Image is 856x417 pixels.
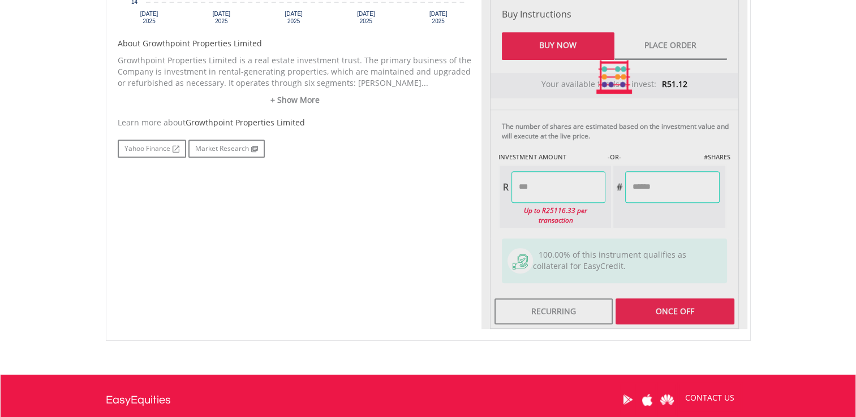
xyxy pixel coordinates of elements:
p: Growthpoint Properties Limited is a real estate investment trust. The primary business of the Com... [118,55,473,89]
text: [DATE] 2025 [429,11,447,24]
text: [DATE] 2025 [357,11,375,24]
a: Apple [638,382,657,417]
a: + Show More [118,94,473,106]
text: [DATE] 2025 [212,11,230,24]
h5: About Growthpoint Properties Limited [118,38,473,49]
text: [DATE] 2025 [140,11,158,24]
a: CONTACT US [677,382,742,414]
span: Growthpoint Properties Limited [186,117,305,128]
a: Market Research [188,140,265,158]
div: Learn more about [118,117,473,128]
a: Google Play [618,382,638,417]
text: [DATE] 2025 [285,11,303,24]
a: Huawei [657,382,677,417]
a: Yahoo Finance [118,140,186,158]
